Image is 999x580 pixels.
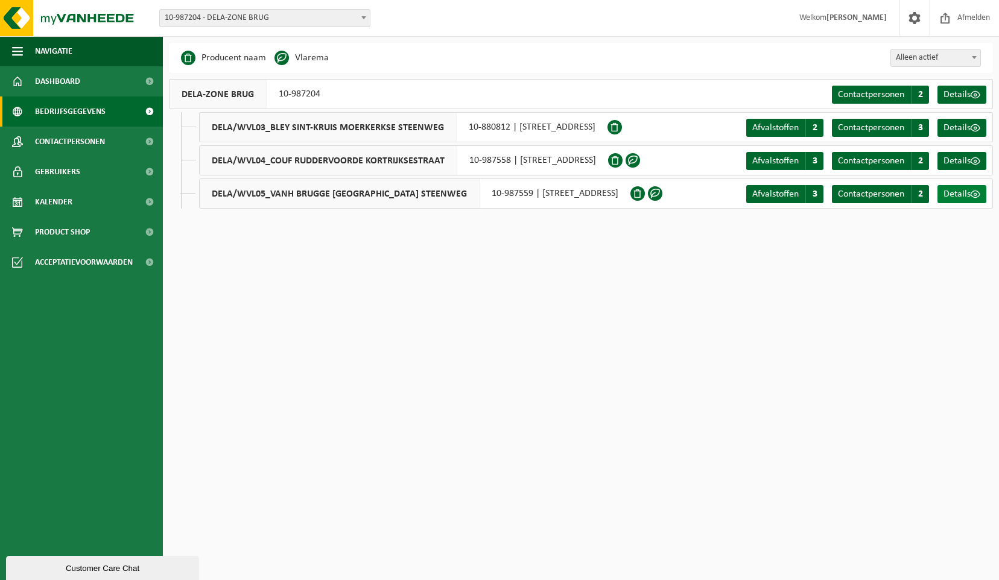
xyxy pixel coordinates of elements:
[943,90,971,99] span: Details
[937,185,986,203] a: Details
[160,10,370,27] span: 10-987204 - DELA-ZONE BRUG
[832,185,929,203] a: Contactpersonen 2
[35,157,80,187] span: Gebruikers
[200,113,457,142] span: DELA/WVL03_BLEY SINT-KRUIS MOERKERKSE STEENWEG
[937,86,986,104] a: Details
[35,247,133,277] span: Acceptatievoorwaarden
[752,156,799,166] span: Afvalstoffen
[838,189,904,199] span: Contactpersonen
[159,9,370,27] span: 10-987204 - DELA-ZONE BRUG
[169,79,332,109] div: 10-987204
[832,119,929,137] a: Contactpersonen 3
[937,119,986,137] a: Details
[746,152,823,170] a: Afvalstoffen 3
[752,189,799,199] span: Afvalstoffen
[890,49,981,67] span: Alleen actief
[805,119,823,137] span: 2
[891,49,980,66] span: Alleen actief
[274,49,329,67] li: Vlarema
[181,49,266,67] li: Producent naam
[752,123,799,133] span: Afvalstoffen
[937,152,986,170] a: Details
[911,185,929,203] span: 2
[746,119,823,137] a: Afvalstoffen 2
[35,96,106,127] span: Bedrijfsgegevens
[35,127,105,157] span: Contactpersonen
[943,123,971,133] span: Details
[911,152,929,170] span: 2
[199,178,630,209] div: 10-987559 | [STREET_ADDRESS]
[838,156,904,166] span: Contactpersonen
[838,90,904,99] span: Contactpersonen
[200,179,480,208] span: DELA/WVL05_VANH BRUGGE [GEOGRAPHIC_DATA] STEENWEG
[911,86,929,104] span: 2
[832,86,929,104] a: Contactpersonen 2
[832,152,929,170] a: Contactpersonen 2
[805,152,823,170] span: 3
[199,112,607,142] div: 10-880812 | [STREET_ADDRESS]
[838,123,904,133] span: Contactpersonen
[805,185,823,203] span: 3
[911,119,929,137] span: 3
[35,217,90,247] span: Product Shop
[943,189,971,199] span: Details
[6,553,201,580] iframe: chat widget
[826,13,887,22] strong: [PERSON_NAME]
[746,185,823,203] a: Afvalstoffen 3
[200,146,457,175] span: DELA/WVL04_COUF RUDDERVOORDE KORTRIJKSESTRAAT
[943,156,971,166] span: Details
[35,66,80,96] span: Dashboard
[35,36,72,66] span: Navigatie
[35,187,72,217] span: Kalender
[170,80,267,109] span: DELA-ZONE BRUG
[199,145,608,175] div: 10-987558 | [STREET_ADDRESS]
